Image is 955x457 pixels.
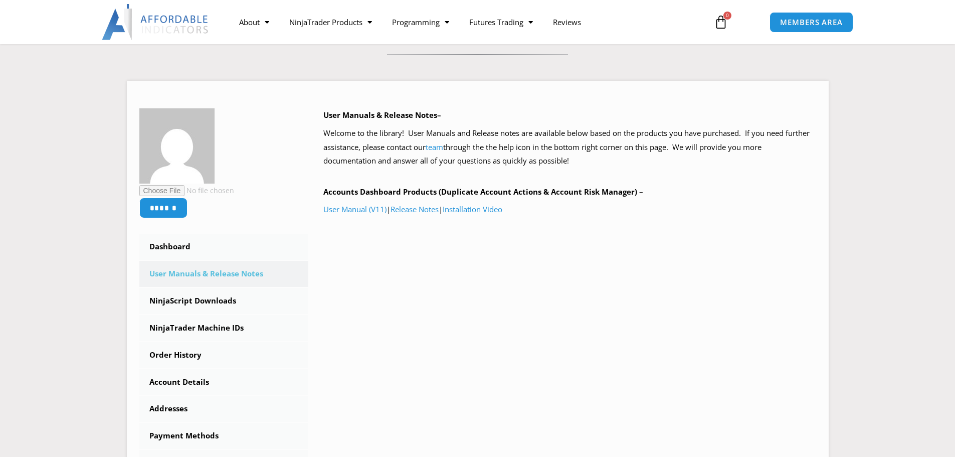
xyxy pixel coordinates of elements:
[382,11,459,34] a: Programming
[443,204,502,214] a: Installation Video
[770,12,853,33] a: MEMBERS AREA
[426,142,443,152] a: team
[229,11,702,34] nav: Menu
[139,369,309,395] a: Account Details
[139,396,309,422] a: Addresses
[780,19,843,26] span: MEMBERS AREA
[139,261,309,287] a: User Manuals & Release Notes
[323,187,643,197] b: Accounts Dashboard Products (Duplicate Account Actions & Account Risk Manager) –
[699,8,743,37] a: 0
[723,12,731,20] span: 0
[921,423,945,447] iframe: Intercom live chat
[229,11,279,34] a: About
[102,4,210,40] img: LogoAI | Affordable Indicators – NinjaTrader
[323,204,387,214] a: User Manual (V11)
[391,204,439,214] a: Release Notes
[279,11,382,34] a: NinjaTrader Products
[323,126,816,169] p: Welcome to the library! User Manuals and Release notes are available below based on the products ...
[543,11,591,34] a: Reviews
[139,342,309,368] a: Order History
[459,11,543,34] a: Futures Trading
[139,234,309,260] a: Dashboard
[139,423,309,449] a: Payment Methods
[323,110,441,120] b: User Manuals & Release Notes–
[139,108,215,184] img: 5de203f8ae8dc06554212ee0679c879d528a3f1b497f14545b6c1cb43930a206
[139,315,309,341] a: NinjaTrader Machine IDs
[323,203,816,217] p: | |
[139,288,309,314] a: NinjaScript Downloads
